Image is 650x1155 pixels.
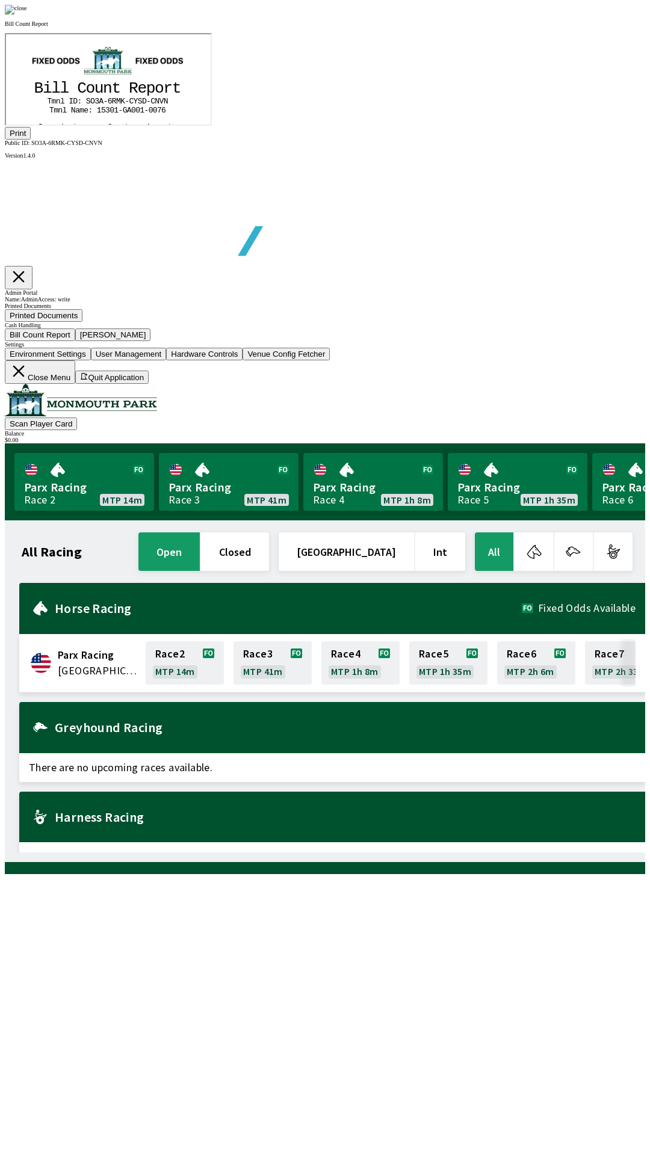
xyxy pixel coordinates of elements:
tspan: n [114,89,119,98]
tspan: D [136,63,141,72]
tspan: o [149,45,158,63]
span: Race 4 [331,649,361,659]
tspan: t [67,89,72,98]
span: MTP 1h 8m [331,667,379,676]
span: Race 6 [507,649,536,659]
span: MTP 2h 33m [595,667,647,676]
button: Hardware Controls [166,348,243,360]
tspan: u [88,45,98,63]
span: MTP 14m [102,495,142,505]
img: venue logo [5,384,157,416]
div: Race 5 [457,495,489,505]
tspan: l [45,45,55,63]
tspan: C [71,45,81,63]
a: Race2MTP 14m [146,641,224,685]
a: Race4MTP 1h 8m [321,641,400,685]
tspan: 1 [108,72,113,81]
tspan: a [63,89,67,98]
a: Parx RacingRace 2MTP 14m [14,453,154,511]
span: MTP 14m [155,667,195,676]
a: Parx RacingRace 4MTP 1h 8m [303,453,443,511]
tspan: N [149,63,154,72]
tspan: m [50,89,55,98]
tspan: 0 [125,72,130,81]
tspan: n [58,89,63,98]
div: Public ID: [5,140,645,146]
h2: Harness Racing [55,812,636,822]
tspan: 7 [151,72,156,81]
button: Scan Player Card [5,417,77,430]
tspan: 1 [91,72,96,81]
span: Race 7 [595,649,624,659]
button: Quit Application [75,371,149,384]
span: MTP 1h 8m [383,495,431,505]
tspan: Y [128,63,132,72]
button: closed [201,532,269,571]
tspan: o [80,45,90,63]
tspan: V [153,63,158,72]
tspan: m [46,63,51,72]
tspan: o [72,89,76,98]
a: Parx RacingRace 5MTP 1h 35m [448,453,587,511]
div: Printed Documents [5,303,645,309]
button: Printed Documents [5,309,82,322]
tspan: l [54,63,59,72]
h2: Horse Racing [55,603,522,613]
tspan: e [37,89,42,98]
tspan: 0 [143,72,147,81]
button: Close Menu [5,360,75,384]
span: Fixed Odds Available [538,603,636,613]
img: global tote logo [32,159,378,286]
span: Parx Racing [457,479,578,495]
a: Race5MTP 1h 35m [409,641,487,685]
tspan: I [63,63,67,72]
tspan: N [158,63,162,72]
tspan: 3 [88,63,93,72]
button: Int [415,532,465,571]
tspan: D [32,89,37,98]
tspan: R [106,63,111,72]
span: There are no upcoming races available. [19,842,645,871]
tspan: - [97,63,102,72]
tspan: o [106,89,111,98]
tspan: p [140,45,150,63]
tspan: K [114,63,119,72]
span: MTP 41m [247,495,286,505]
div: Race 2 [24,495,55,505]
p: Bill Count Report [5,20,645,27]
h1: All Racing [22,547,82,556]
tspan: i [37,45,46,63]
button: Bill Count Report [5,328,75,341]
tspan: i [54,89,59,98]
tspan: r [76,89,81,98]
tspan: m [144,89,149,98]
span: Race 5 [419,649,448,659]
tspan: 3 [99,72,104,81]
div: $ 0.00 [5,437,645,443]
span: MTP 1h 35m [419,667,471,676]
tspan: : [82,72,87,81]
img: close [5,5,27,14]
tspan: S [80,63,85,72]
tspan: - [140,63,145,72]
span: MTP 1h 35m [523,495,575,505]
tspan: o [46,89,51,98]
button: [GEOGRAPHIC_DATA] [279,532,414,571]
tspan: n [42,89,46,98]
tspan: M [110,63,115,72]
span: Parx Racing [24,479,144,495]
tspan: a [69,72,74,81]
button: open [138,532,200,571]
tspan: C [144,63,149,72]
h2: Greyhound Racing [55,722,636,732]
span: Race 2 [155,649,185,659]
tspan: C [102,89,107,98]
tspan: n [50,63,55,72]
tspan: n [97,45,107,63]
tspan: A [140,89,145,98]
button: Print [5,127,31,140]
iframe: ReportvIEWER [5,33,212,126]
tspan: - [113,72,117,81]
tspan: m [48,72,52,81]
